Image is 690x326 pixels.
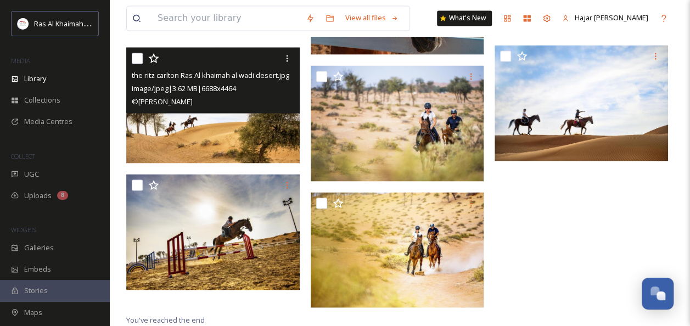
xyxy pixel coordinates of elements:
img: al wadi equestrian adventure centre.jpg [495,45,668,161]
span: Media Centres [24,116,72,127]
span: Uploads [24,190,52,201]
span: Galleries [24,243,54,253]
span: Collections [24,95,60,105]
img: the ritz carlton Ras Al khaimah al wadi desert.jpg [311,192,484,308]
a: Hajar [PERSON_NAME] [557,7,654,29]
span: You've reached the end [126,314,205,324]
span: image/jpeg | 3.62 MB | 6688 x 4464 [132,83,236,93]
span: WIDGETS [11,226,36,234]
span: Maps [24,307,42,318]
a: What's New [437,10,492,26]
span: MEDIA [11,57,30,65]
img: the ritz carlton Ras Al khaimah al wadi desert.jpg [311,65,484,181]
div: 8 [57,191,68,200]
span: UGC [24,169,39,179]
a: View all files [340,7,404,29]
span: the ritz carlton Ras Al khaimah al wadi desert.jpg [132,70,289,80]
span: Embeds [24,264,51,274]
img: the ritz carlton Ras Al khaimah al wadi desert.jpg [126,174,300,290]
input: Search your library [152,6,300,30]
span: © [PERSON_NAME] [132,96,193,106]
span: Library [24,74,46,84]
span: COLLECT [11,152,35,160]
span: Ras Al Khaimah Tourism Development Authority [34,18,189,29]
img: Logo_RAKTDA_RGB-01.png [18,18,29,29]
button: Open Chat [642,278,674,310]
span: Hajar [PERSON_NAME] [575,13,648,23]
span: Stories [24,285,48,296]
